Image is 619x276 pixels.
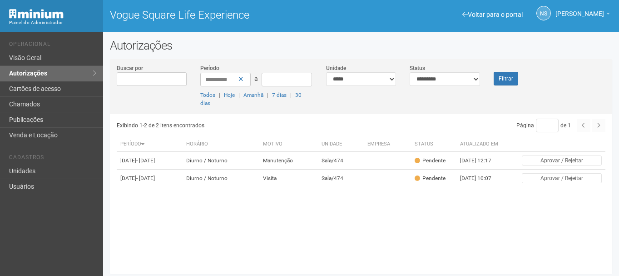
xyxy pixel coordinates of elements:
div: Exibindo 1-2 de 2 itens encontrados [117,119,358,132]
th: Atualizado em [456,137,506,152]
button: Filtrar [494,72,518,85]
a: 7 dias [272,92,287,98]
th: Motivo [259,137,318,152]
li: Cadastros [9,154,96,164]
td: [DATE] [117,152,183,170]
a: NS [536,6,551,20]
span: | [267,92,268,98]
span: | [290,92,292,98]
th: Empresa [364,137,411,152]
img: Minium [9,9,64,19]
label: Status [410,64,425,72]
span: Página de 1 [516,122,571,129]
a: Amanhã [243,92,263,98]
a: Voltar para o portal [462,11,523,18]
label: Unidade [326,64,346,72]
span: - [DATE] [136,157,155,164]
td: [DATE] [117,170,183,187]
button: Aprovar / Rejeitar [522,156,602,166]
label: Buscar por [117,64,143,72]
div: Painel do Administrador [9,19,96,27]
span: a [254,75,258,82]
td: Visita [259,170,318,187]
th: Período [117,137,183,152]
span: - [DATE] [136,175,155,181]
li: Operacional [9,41,96,50]
td: Sala/474 [318,152,364,170]
div: Pendente [415,175,446,182]
td: [DATE] 12:17 [456,152,506,170]
h1: Vogue Square Life Experience [110,9,354,21]
td: Diurno / Noturno [183,152,259,170]
div: Pendente [415,157,446,165]
span: | [238,92,240,98]
button: Aprovar / Rejeitar [522,173,602,183]
td: Diurno / Noturno [183,170,259,187]
a: Hoje [224,92,235,98]
label: Período [200,64,219,72]
span: | [219,92,220,98]
th: Unidade [318,137,364,152]
td: Sala/474 [318,170,364,187]
th: Horário [183,137,259,152]
td: Manutenção [259,152,318,170]
span: Nicolle Silva [555,1,604,17]
td: [DATE] 10:07 [456,170,506,187]
th: Status [411,137,456,152]
h2: Autorizações [110,39,612,52]
a: [PERSON_NAME] [555,11,610,19]
a: Todos [200,92,215,98]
